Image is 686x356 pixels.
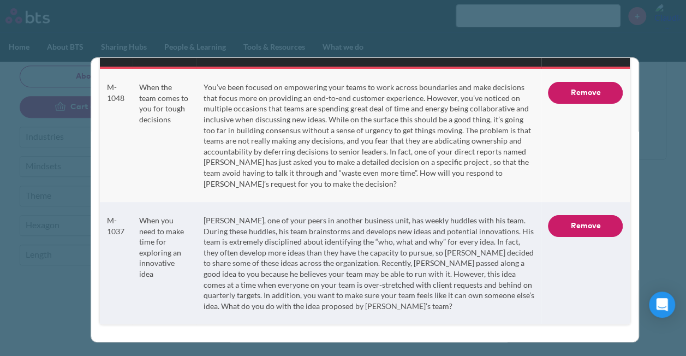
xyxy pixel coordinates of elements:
button: Remove [548,82,623,104]
td: You’ve been focused on empowering your teams to work across boundaries and make decisions that fo... [196,69,541,202]
td: [PERSON_NAME], one of your peers in another business unit, has weekly huddles with his team. Duri... [196,202,541,324]
td: M-1037 [100,202,132,324]
div: Open Intercom Messenger [649,292,675,318]
td: When the team comes to you for tough decisions [132,69,196,202]
td: M-1048 [100,69,132,202]
button: Remove [548,215,623,237]
td: When you need to make time for exploring an innovative idea [132,202,196,324]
